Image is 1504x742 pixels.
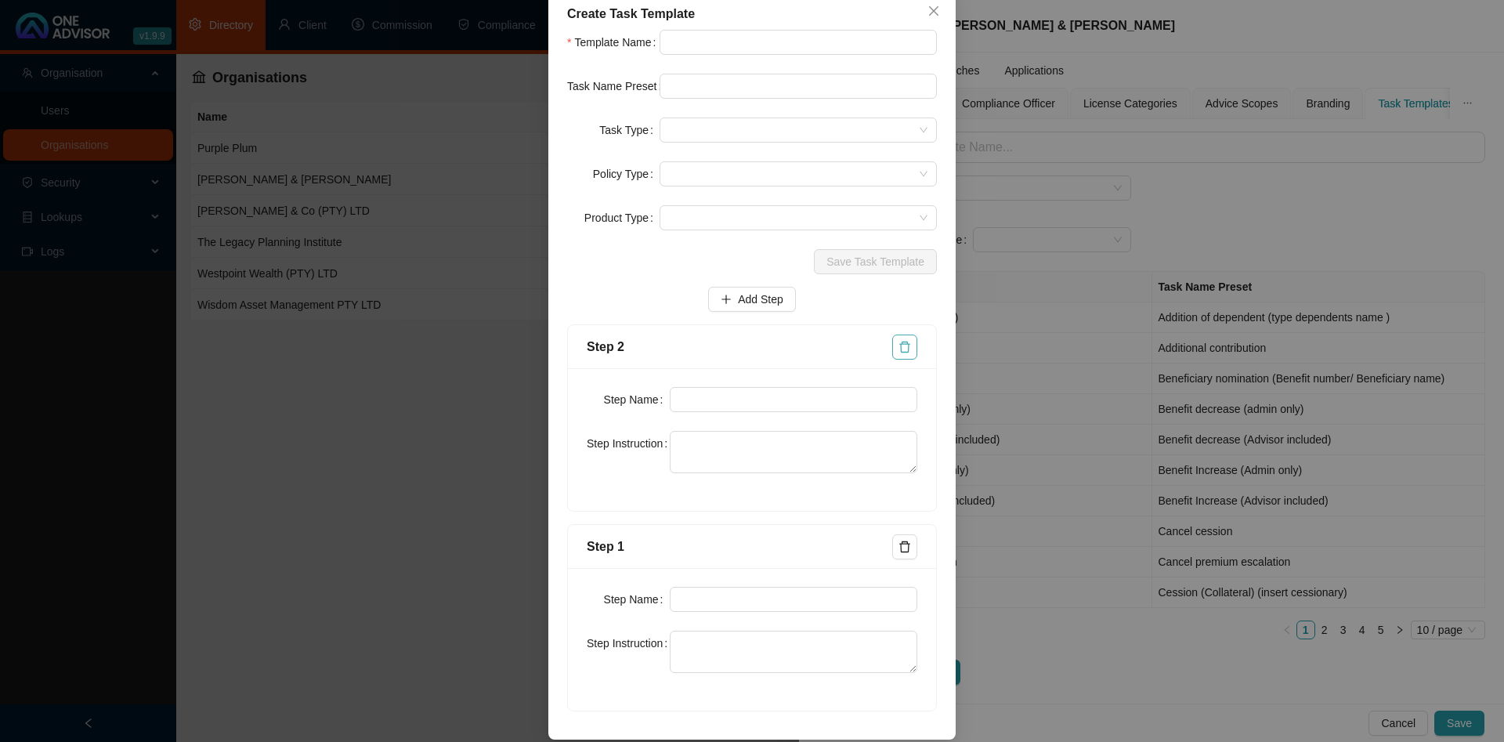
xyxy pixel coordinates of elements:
label: Product Type [584,205,660,230]
button: Save Task Template [814,249,937,274]
span: delete [898,541,911,553]
span: delete [898,341,911,353]
label: Template Name [567,30,660,55]
span: plus [721,294,732,305]
label: Task Type [599,118,660,143]
label: Step Name [604,387,670,412]
label: Step Instruction [587,631,670,656]
div: Step 1 [587,537,892,556]
span: Add Step [738,291,783,308]
div: Create Task Template [567,5,937,24]
div: Step 2 [587,337,892,357]
span: close [927,5,940,17]
label: Step Name [604,587,670,612]
label: Step Instruction [587,431,670,456]
label: Policy Type [593,161,660,186]
label: Task Name Preset [567,74,660,99]
button: Add Step [708,287,796,312]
